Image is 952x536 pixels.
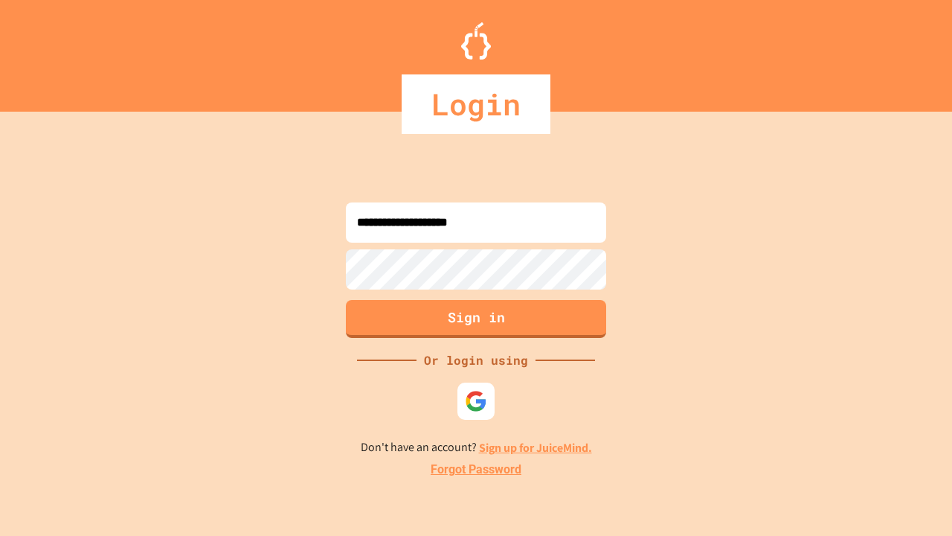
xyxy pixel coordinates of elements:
a: Forgot Password [431,461,521,479]
img: Logo.svg [461,22,491,60]
button: Sign in [346,300,606,338]
a: Sign up for JuiceMind. [479,440,592,456]
img: google-icon.svg [465,390,487,412]
div: Or login using [416,351,535,369]
p: Don't have an account? [361,438,592,457]
div: Login [402,74,550,134]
